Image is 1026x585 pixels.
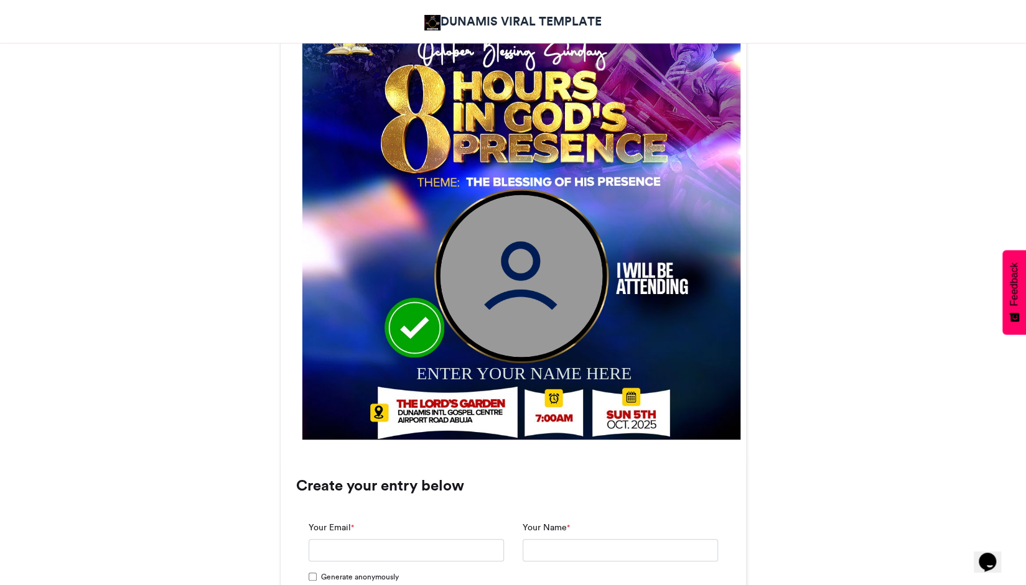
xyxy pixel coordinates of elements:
[424,15,441,30] img: DUNAMIS VIRAL TEMPLATE
[416,361,649,385] div: ENTER YOUR NAME HERE
[440,194,602,356] img: user_circle.png
[523,521,570,534] label: Your Name
[296,478,730,493] h3: Create your entry below
[1002,250,1026,334] button: Feedback - Show survey
[309,521,354,534] label: Your Email
[302,1,740,440] img: 1759399934.524-3af03fa7603bc690cd375f21c7817d71e440a6d0.jpg
[321,571,399,583] span: Generate anonymously
[309,573,317,581] input: Generate anonymously
[424,12,602,30] a: DUNAMIS VIRAL TEMPLATE
[974,535,1014,573] iframe: chat widget
[1009,262,1020,306] span: Feedback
